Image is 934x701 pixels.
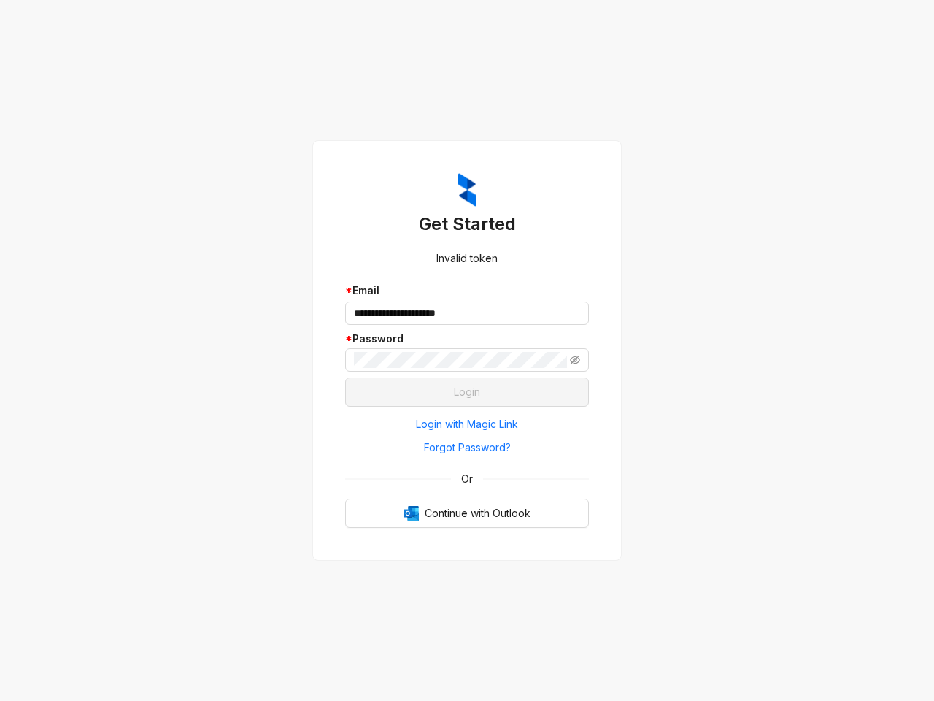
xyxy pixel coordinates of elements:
span: Or [451,471,483,487]
div: Password [345,331,589,347]
span: Forgot Password? [424,440,511,456]
button: Login [345,378,589,407]
h3: Get Started [345,212,589,236]
img: ZumaIcon [458,173,476,207]
div: Email [345,283,589,299]
span: eye-invisible [570,355,580,365]
span: Login with Magic Link [416,416,518,432]
button: OutlookContinue with Outlook [345,499,589,528]
span: Continue with Outlook [425,505,530,521]
button: Login with Magic Link [345,413,589,436]
div: Invalid token [345,250,589,267]
button: Forgot Password? [345,436,589,459]
img: Outlook [404,506,419,521]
